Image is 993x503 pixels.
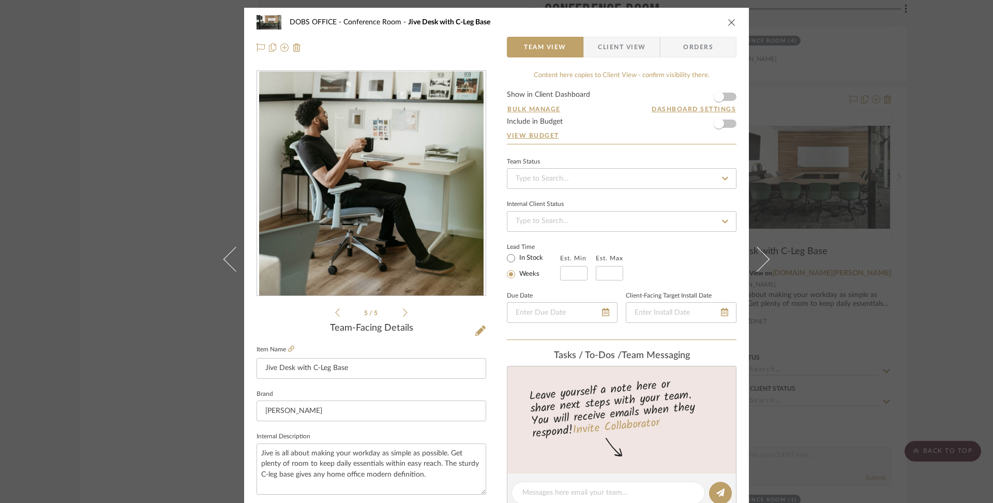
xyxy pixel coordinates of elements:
[257,345,294,354] label: Item Name
[507,211,736,232] input: Type to Search…
[507,251,560,280] mat-radio-group: Select item type
[727,18,736,27] button: close
[257,323,486,334] div: Team-Facing Details
[524,37,566,57] span: Team View
[651,105,736,114] button: Dashboard Settings
[507,293,533,299] label: Due Date
[517,254,543,263] label: In Stock
[507,70,736,81] div: Content here copies to Client View - confirm visibility there.
[560,255,586,262] label: Est. Min
[507,159,540,165] div: Team Status
[507,202,564,207] div: Internal Client Status
[364,310,369,316] span: 5
[257,12,281,33] img: 7bb5e649-ea55-4d9b-8519-45ed89b6cfed_48x40.jpg
[507,168,736,189] input: Type to Search…
[408,19,490,26] span: Jive Desk with C-Leg Base
[293,43,301,52] img: Remove from project
[257,392,273,397] label: Brand
[374,310,379,316] span: 5
[343,19,408,26] span: Conference Room
[598,37,645,57] span: Client View
[572,414,660,440] a: Invite Collaborator
[257,71,486,296] div: 4
[506,373,738,442] div: Leave yourself a note here or share next steps with your team. You will receive emails when they ...
[554,351,622,360] span: Tasks / To-Dos /
[507,131,736,140] a: View Budget
[596,255,623,262] label: Est. Max
[257,358,486,379] input: Enter Item Name
[257,401,486,421] input: Enter Brand
[626,293,712,299] label: Client-Facing Target Install Date
[507,350,736,362] div: team Messaging
[257,434,310,439] label: Internal Description
[517,270,539,279] label: Weeks
[626,302,736,323] input: Enter Install Date
[507,242,560,251] label: Lead Time
[672,37,725,57] span: Orders
[507,302,618,323] input: Enter Due Date
[369,310,374,316] span: /
[259,71,484,296] img: eaa318bd-7326-4184-a347-bac96afbf639_436x436.jpg
[290,19,343,26] span: DOBS OFFICE
[507,105,561,114] button: Bulk Manage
